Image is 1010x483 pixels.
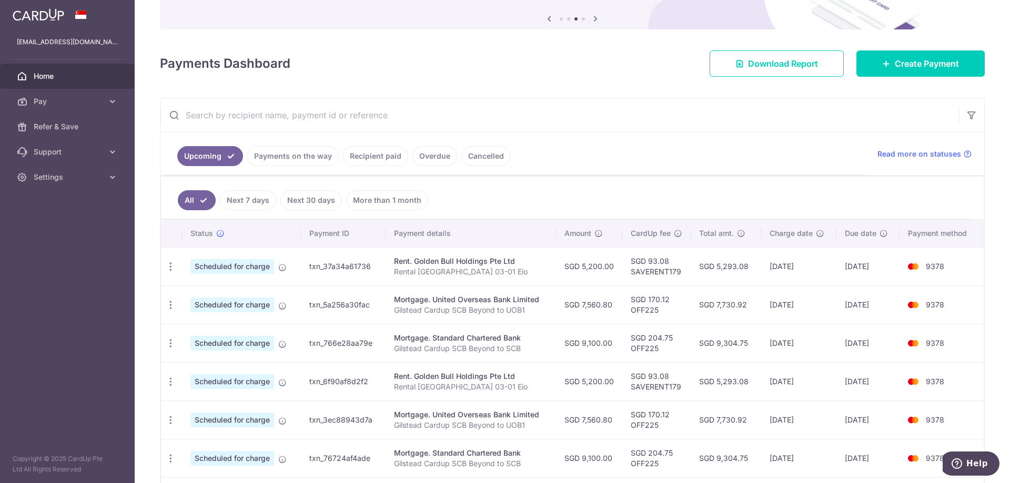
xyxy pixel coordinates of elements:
[622,439,691,477] td: SGD 204.75 OFF225
[394,343,548,354] p: Gilstead Cardup SCB Beyond to SCB
[394,448,548,458] div: Mortgage. Standard Chartered Bank
[836,400,900,439] td: [DATE]
[895,57,959,70] span: Create Payment
[556,400,622,439] td: SGD 7,560.80
[34,147,103,157] span: Support
[631,228,671,239] span: CardUp fee
[903,260,924,273] img: Bank Card
[622,285,691,324] td: SGD 170.12 OFF225
[877,149,961,159] span: Read more on statuses
[190,228,213,239] span: Status
[903,375,924,388] img: Bank Card
[394,371,548,382] div: Rent. Golden Bull Holdings Pte Ltd
[34,172,103,182] span: Settings
[926,454,944,463] span: 9378
[556,285,622,324] td: SGD 7,560.80
[301,247,385,285] td: txn_37a34a61736
[691,285,761,324] td: SGD 7,730.92
[926,415,944,424] span: 9378
[856,50,985,77] a: Create Payment
[177,146,243,166] a: Upcoming
[394,333,548,343] div: Mortgage. Standard Chartered Bank
[903,414,924,426] img: Bank Card
[160,54,290,73] h4: Payments Dashboard
[761,324,836,362] td: [DATE]
[160,98,959,132] input: Search by recipient name, payment id or reference
[761,400,836,439] td: [DATE]
[394,409,548,420] div: Mortgage. United Overseas Bank Limited
[394,266,548,277] p: Rental [GEOGRAPHIC_DATA] 03-01 Eio
[190,259,274,274] span: Scheduled for charge
[691,439,761,477] td: SGD 9,304.75
[761,362,836,400] td: [DATE]
[943,451,999,478] iframe: Opens a widget where you can find more information
[394,458,548,469] p: Gilstead Cardup SCB Beyond to SCB
[710,50,844,77] a: Download Report
[926,338,944,347] span: 9378
[903,299,924,311] img: Bank Card
[34,71,103,81] span: Home
[622,324,691,362] td: SGD 204.75 OFF225
[301,400,385,439] td: txn_3ec88943d7a
[343,146,408,166] a: Recipient paid
[556,324,622,362] td: SGD 9,100.00
[900,220,984,247] th: Payment method
[17,37,118,47] p: [EMAIL_ADDRESS][DOMAIN_NAME]
[394,305,548,315] p: Gilstead Cardup SCB Beyond to UOB1
[926,262,944,271] span: 9378
[699,228,734,239] span: Total amt.
[836,247,900,285] td: [DATE]
[836,324,900,362] td: [DATE]
[877,149,972,159] a: Read more on statuses
[394,256,548,266] div: Rent. Golden Bull Holdings Pte Ltd
[301,324,385,362] td: txn_766e28aa79e
[301,439,385,477] td: txn_76724af4ade
[556,247,622,285] td: SGD 5,200.00
[190,297,274,312] span: Scheduled for charge
[770,228,813,239] span: Charge date
[622,400,691,439] td: SGD 170.12 OFF225
[34,96,103,107] span: Pay
[190,451,274,466] span: Scheduled for charge
[564,228,591,239] span: Amount
[190,413,274,427] span: Scheduled for charge
[346,190,428,210] a: More than 1 month
[190,374,274,389] span: Scheduled for charge
[461,146,511,166] a: Cancelled
[190,336,274,351] span: Scheduled for charge
[220,190,276,210] a: Next 7 days
[556,362,622,400] td: SGD 5,200.00
[845,228,876,239] span: Due date
[13,8,64,21] img: CardUp
[178,190,216,210] a: All
[34,121,103,132] span: Refer & Save
[691,324,761,362] td: SGD 9,304.75
[691,362,761,400] td: SGD 5,293.08
[622,247,691,285] td: SGD 93.08 SAVERENT179
[394,382,548,392] p: Rental [GEOGRAPHIC_DATA] 03-01 Eio
[748,57,818,70] span: Download Report
[836,285,900,324] td: [DATE]
[280,190,342,210] a: Next 30 days
[301,362,385,400] td: txn_6f90af8d2f2
[394,294,548,305] div: Mortgage. United Overseas Bank Limited
[247,146,339,166] a: Payments on the way
[903,337,924,350] img: Bank Card
[761,285,836,324] td: [DATE]
[386,220,556,247] th: Payment details
[556,439,622,477] td: SGD 9,100.00
[903,452,924,465] img: Bank Card
[301,220,385,247] th: Payment ID
[836,439,900,477] td: [DATE]
[394,420,548,430] p: Gilstead Cardup SCB Beyond to UOB1
[622,362,691,400] td: SGD 93.08 SAVERENT179
[412,146,457,166] a: Overdue
[926,377,944,386] span: 9378
[761,247,836,285] td: [DATE]
[761,439,836,477] td: [DATE]
[301,285,385,324] td: txn_5a256a30fac
[691,400,761,439] td: SGD 7,730.92
[691,247,761,285] td: SGD 5,293.08
[836,362,900,400] td: [DATE]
